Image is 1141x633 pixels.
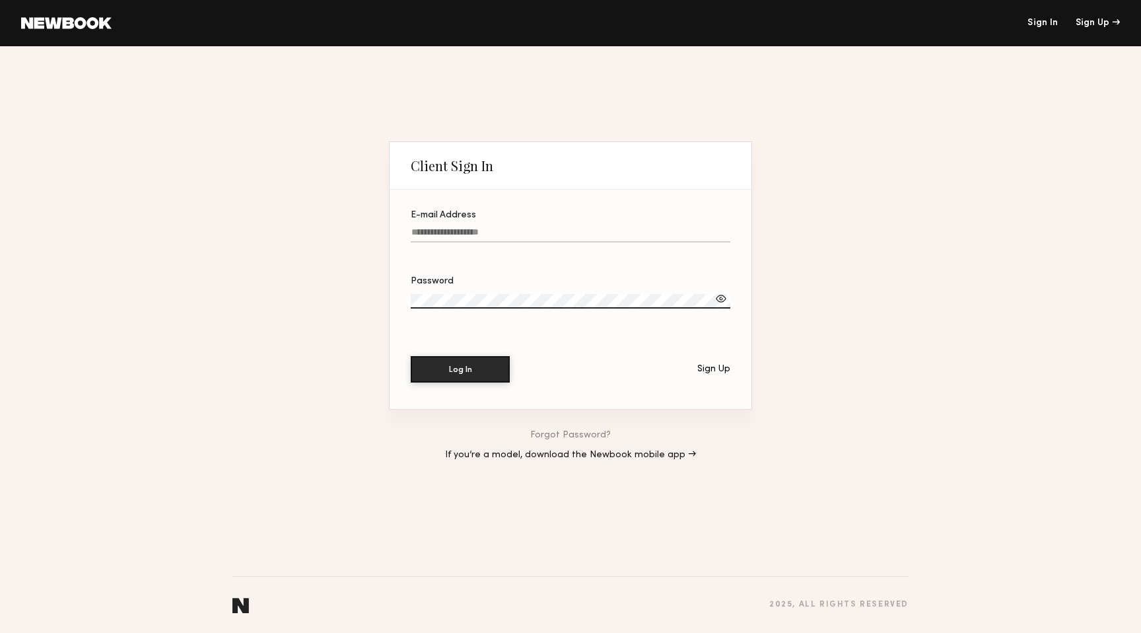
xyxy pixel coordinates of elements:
[411,227,730,242] input: E-mail Address
[411,158,493,174] div: Client Sign In
[411,211,730,220] div: E-mail Address
[1076,19,1120,28] div: Sign Up
[769,601,909,609] div: 2025 , all rights reserved
[697,365,730,374] div: Sign Up
[1027,19,1058,28] a: Sign In
[411,277,730,286] div: Password
[411,294,730,309] input: Password
[445,451,696,460] a: If you’re a model, download the Newbook mobile app →
[530,431,611,440] a: Forgot Password?
[411,356,510,383] button: Log In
